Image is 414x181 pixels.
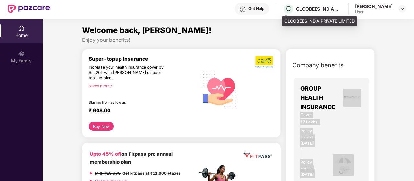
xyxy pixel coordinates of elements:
div: CLOOBEES INDIA PRIVATE LIMITED [296,6,341,12]
span: GROUP HEALTH INSURANCE [300,84,341,112]
img: svg+xml;base64,PHN2ZyBpZD0iSG9tZSIgeG1sbnM9Imh0dHA6Ly93d3cudzMub3JnLzIwMDAvc3ZnIiB3aWR0aD0iMjAiIG... [18,25,25,31]
div: CLOOBEES INDIA PRIVATE LIMITED [282,16,357,27]
img: svg+xml;base64,PHN2ZyBpZD0iSGVscC0zMngzMiIgeG1sbnM9Imh0dHA6Ly93d3cudzMub3JnLzIwMDAvc3ZnIiB3aWR0aD... [239,6,246,13]
div: Starting from as low as [89,100,169,105]
div: Enjoy your benefits! [82,37,375,43]
b: on Fitpass pro annual membership plan [90,151,173,164]
div: Super-topup Insurance [89,56,197,62]
div: [PERSON_NAME] [355,3,393,9]
span: Cover [300,112,324,118]
img: fppp.png [242,151,273,160]
span: Welcome back, [PERSON_NAME]! [82,26,212,35]
span: C [286,5,291,13]
div: Increase your health insurance cover by Rs. 20L with [PERSON_NAME]’s super top-up plan. [89,65,169,81]
span: right [110,85,113,88]
img: b5dec4f62d2307b9de63beb79f102df3.png [255,56,274,68]
img: svg+xml;base64,PHN2ZyB3aWR0aD0iMjAiIGhlaWdodD0iMjAiIHZpZXdCb3g9IjAgMCAyMCAyMCIgZmlsbD0ibm9uZSIgeG... [18,51,25,57]
b: Upto 45% off [90,151,121,157]
img: svg+xml;base64,PHN2ZyBpZD0iRHJvcGRvd24tMzJ4MzIiIHhtbG5zPSJodHRwOi8vd3d3LnczLm9yZy8yMDAwL3N2ZyIgd2... [400,6,405,11]
div: Policy issued [300,128,324,141]
img: insurerLogo [343,89,361,107]
div: User [355,9,393,15]
del: MRP ₹19,999, [95,171,121,175]
img: icon [333,154,354,176]
span: ₹7 Lakhs [300,119,324,125]
button: Buy Now [89,122,114,131]
strong: Get Fitpass at ₹11,000 +taxes [122,171,181,175]
img: New Pazcare Logo [8,5,50,13]
div: Know more [89,84,193,88]
img: svg+xml;base64,PHN2ZyB4bWxucz0iaHR0cDovL3d3dy53My5vcmcvMjAwMC9zdmciIHhtbG5zOnhsaW5rPSJodHRwOi8vd3... [197,65,243,112]
span: [DATE] [300,172,314,177]
span: [DATE] [300,141,314,146]
div: Policy Expiry [300,159,324,172]
span: Company benefits [293,61,344,70]
div: ₹ 608.00 [89,107,190,115]
div: Get Help [248,6,264,11]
